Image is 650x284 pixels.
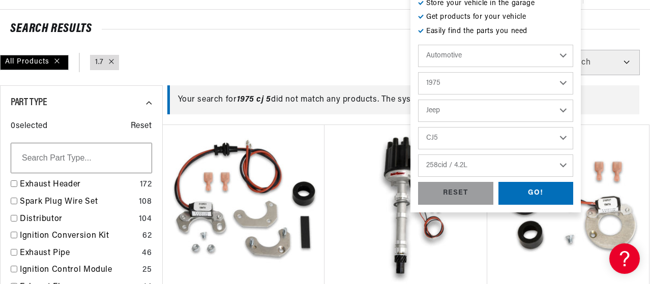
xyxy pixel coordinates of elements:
span: Reset [131,120,152,133]
span: 1975 cj 5 [237,96,271,104]
select: Make [418,100,573,122]
span: Part Type [11,98,47,108]
input: Search Part Type... [11,143,152,173]
select: Engine [418,154,573,177]
div: RESET [418,182,493,205]
div: Your search for did not match any products. The system searched for instead. [167,85,640,115]
a: Ignition Conversion Kit [20,230,138,243]
div: 25 [142,264,152,277]
p: Get products for your vehicle [418,12,573,23]
div: 104 [139,213,152,226]
div: 108 [139,196,152,209]
a: Ignition Control Module [20,264,138,277]
a: 1.7 [95,57,104,68]
a: Distributor [20,213,135,226]
a: Exhaust Header [20,178,136,192]
a: Spark Plug Wire Set [20,196,135,209]
a: Exhaust Pipe [20,247,138,260]
div: SEARCH RESULTS [10,24,640,34]
span: 0 selected [11,120,47,133]
div: 172 [140,178,152,192]
select: Year [418,72,573,94]
select: Model [418,127,573,149]
p: Easily find the parts you need [418,26,573,37]
div: GO! [498,182,574,205]
select: Ride Type [418,45,573,67]
div: 46 [142,247,152,260]
div: 62 [142,230,152,243]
